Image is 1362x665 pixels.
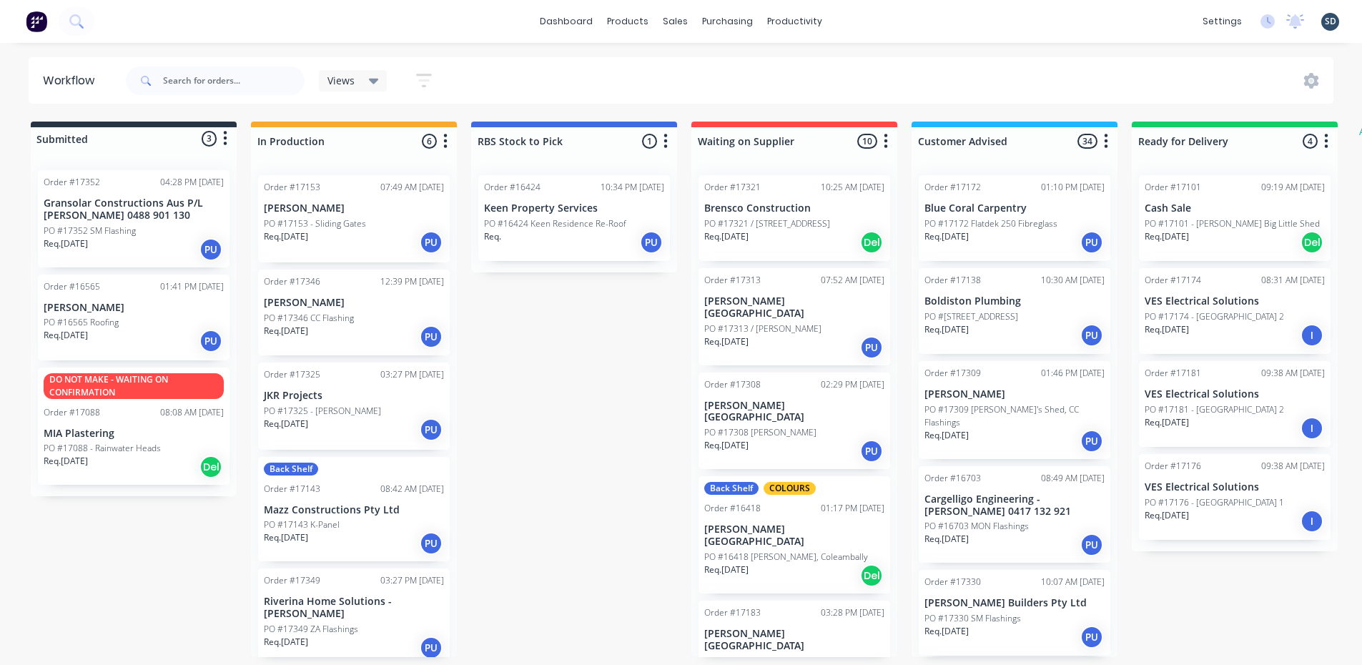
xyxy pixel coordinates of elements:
[44,406,100,419] div: Order #17088
[380,574,444,587] div: 03:27 PM [DATE]
[1139,454,1331,540] div: Order #1717609:38 AM [DATE]VES Electrical SolutionsPO #17176 - [GEOGRAPHIC_DATA] 1Req.[DATE]I
[704,322,821,335] p: PO #17313 / [PERSON_NAME]
[163,66,305,95] input: Search for orders...
[264,230,308,243] p: Req. [DATE]
[699,268,890,365] div: Order #1731307:52 AM [DATE][PERSON_NAME][GEOGRAPHIC_DATA]PO #17313 / [PERSON_NAME]Req.[DATE]PU
[764,482,816,495] div: COLOURS
[484,202,664,215] p: Keen Property Services
[1145,367,1201,380] div: Order #17181
[1261,460,1325,473] div: 09:38 AM [DATE]
[704,551,868,563] p: PO #16418 [PERSON_NAME], Coleambally
[258,457,450,562] div: Back ShelfOrder #1714308:42 AM [DATE]Mazz Constructions Pty LtdPO #17143 K-PanelReq.[DATE]PU
[484,217,626,230] p: PO #16424 Keen Residence Re-Roof
[478,175,670,261] div: Order #1642410:34 PM [DATE]Keen Property ServicesPO #16424 Keen Residence Re-RoofReq.PU
[919,570,1110,656] div: Order #1733010:07 AM [DATE][PERSON_NAME] Builders Pty LtdPO #17330 SM FlashingsReq.[DATE]PU
[264,181,320,194] div: Order #17153
[919,268,1110,354] div: Order #1713810:30 AM [DATE]Boldiston PlumbingPO #[STREET_ADDRESS]Req.[DATE]PU
[704,202,884,215] p: Brensco Construction
[1145,310,1284,323] p: PO #17174 - [GEOGRAPHIC_DATA] 2
[1041,472,1105,485] div: 08:49 AM [DATE]
[484,181,541,194] div: Order #16424
[160,406,224,419] div: 08:08 AM [DATE]
[1041,367,1105,380] div: 01:46 PM [DATE]
[1080,231,1103,254] div: PU
[264,504,444,516] p: Mazz Constructions Pty Ltd
[264,405,381,418] p: PO #17325 - [PERSON_NAME]
[600,11,656,32] div: products
[160,280,224,293] div: 01:41 PM [DATE]
[380,368,444,381] div: 03:27 PM [DATE]
[704,274,761,287] div: Order #17313
[1145,274,1201,287] div: Order #17174
[44,428,224,440] p: MIA Plastering
[821,502,884,515] div: 01:17 PM [DATE]
[924,612,1021,625] p: PO #17330 SM Flashings
[695,11,760,32] div: purchasing
[924,202,1105,215] p: Blue Coral Carpentry
[533,11,600,32] a: dashboard
[924,429,969,442] p: Req. [DATE]
[1301,324,1323,347] div: I
[1145,217,1320,230] p: PO #17101 - [PERSON_NAME] Big Little Shed
[924,520,1029,533] p: PO #16703 MON Flashings
[1080,430,1103,453] div: PU
[704,217,830,230] p: PO #17321 / [STREET_ADDRESS]
[264,518,340,531] p: PO #17143 K-Panel
[38,170,230,267] div: Order #1735204:28 PM [DATE]Gransolar Constructions Aus P/L [PERSON_NAME] 0488 901 130PO #17352 SM...
[924,323,969,336] p: Req. [DATE]
[1145,403,1284,416] p: PO #17181 - [GEOGRAPHIC_DATA] 2
[699,476,890,593] div: Back ShelfCOLOURSOrder #1641801:17 PM [DATE][PERSON_NAME][GEOGRAPHIC_DATA]PO #16418 [PERSON_NAME]...
[924,181,981,194] div: Order #17172
[601,181,664,194] div: 10:34 PM [DATE]
[704,378,761,391] div: Order #17308
[1145,509,1189,522] p: Req. [DATE]
[924,274,981,287] div: Order #17138
[38,368,230,486] div: DO NOT MAKE - WAITING ON CONFIRMATIONOrder #1708808:08 AM [DATE]MIA PlasteringPO #17088 - Rainwat...
[264,390,444,402] p: JKR Projects
[704,502,761,515] div: Order #16418
[264,275,320,288] div: Order #17346
[1145,481,1325,493] p: VES Electrical Solutions
[704,523,884,548] p: [PERSON_NAME][GEOGRAPHIC_DATA]
[44,373,224,399] div: DO NOT MAKE - WAITING ON CONFIRMATION
[919,175,1110,261] div: Order #1717201:10 PM [DATE]Blue Coral CarpentryPO #17172 Flatdek 250 FibreglassReq.[DATE]PU
[1145,388,1325,400] p: VES Electrical Solutions
[44,302,224,314] p: [PERSON_NAME]
[1145,295,1325,307] p: VES Electrical Solutions
[924,388,1105,400] p: [PERSON_NAME]
[924,295,1105,307] p: Boldiston Plumbing
[264,636,308,649] p: Req. [DATE]
[821,181,884,194] div: 10:25 AM [DATE]
[264,596,444,620] p: Riverina Home Solutions - [PERSON_NAME]
[924,533,969,546] p: Req. [DATE]
[860,564,883,587] div: Del
[420,636,443,659] div: PU
[1145,202,1325,215] p: Cash Sale
[264,574,320,587] div: Order #17349
[1080,533,1103,556] div: PU
[1041,181,1105,194] div: 01:10 PM [DATE]
[1145,230,1189,243] p: Req. [DATE]
[1139,361,1331,447] div: Order #1718109:38 AM [DATE]VES Electrical SolutionsPO #17181 - [GEOGRAPHIC_DATA] 2Req.[DATE]I
[264,463,318,476] div: Back Shelf
[484,230,501,243] p: Req.
[258,363,450,450] div: Order #1732503:27 PM [DATE]JKR ProjectsPO #17325 - [PERSON_NAME]Req.[DATE]PU
[258,270,450,355] div: Order #1734612:39 PM [DATE][PERSON_NAME]PO #17346 CC FlashingReq.[DATE]PU
[44,237,88,250] p: Req. [DATE]
[860,231,883,254] div: Del
[656,11,695,32] div: sales
[380,275,444,288] div: 12:39 PM [DATE]
[704,400,884,424] p: [PERSON_NAME][GEOGRAPHIC_DATA]
[924,493,1105,518] p: Cargelligo Engineering - [PERSON_NAME] 0417 132 921
[704,628,884,652] p: [PERSON_NAME][GEOGRAPHIC_DATA]
[704,563,749,576] p: Req. [DATE]
[44,176,100,189] div: Order #17352
[704,606,761,619] div: Order #17183
[264,325,308,338] p: Req. [DATE]
[44,442,161,455] p: PO #17088 - Rainwater Heads
[264,368,320,381] div: Order #17325
[44,329,88,342] p: Req. [DATE]
[821,274,884,287] div: 07:52 AM [DATE]
[380,181,444,194] div: 07:49 AM [DATE]
[924,576,981,588] div: Order #17330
